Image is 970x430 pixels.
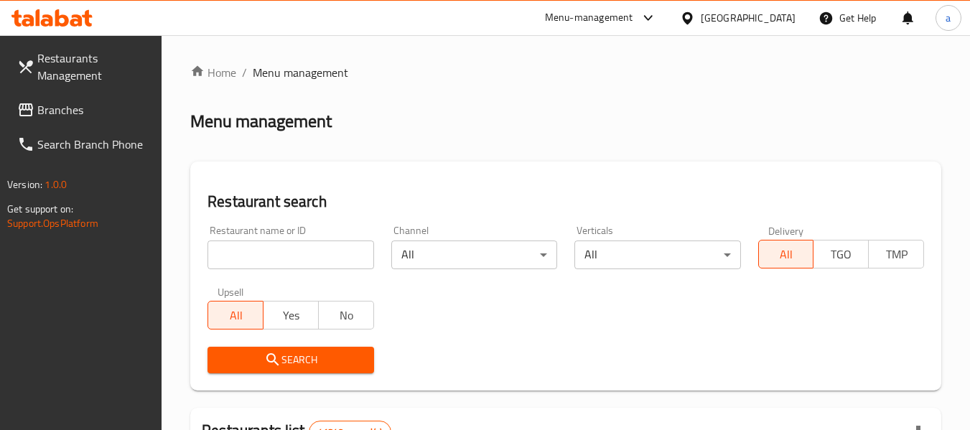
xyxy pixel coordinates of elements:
[6,41,162,93] a: Restaurants Management
[758,240,814,268] button: All
[214,305,258,326] span: All
[218,286,244,296] label: Upsell
[813,240,869,268] button: TGO
[946,10,951,26] span: a
[545,9,633,27] div: Menu-management
[190,64,941,81] nav: breadcrumb
[768,225,804,235] label: Delivery
[269,305,313,326] span: Yes
[7,175,42,194] span: Version:
[6,127,162,162] a: Search Branch Phone
[318,301,374,329] button: No
[37,50,151,84] span: Restaurants Management
[207,240,373,269] input: Search for restaurant name or ID..
[263,301,319,329] button: Yes
[819,244,863,265] span: TGO
[868,240,924,268] button: TMP
[207,301,264,329] button: All
[6,93,162,127] a: Branches
[875,244,918,265] span: TMP
[37,136,151,153] span: Search Branch Phone
[574,240,740,269] div: All
[37,101,151,118] span: Branches
[242,64,247,81] li: /
[207,191,924,212] h2: Restaurant search
[701,10,796,26] div: [GEOGRAPHIC_DATA]
[45,175,67,194] span: 1.0.0
[253,64,348,81] span: Menu management
[391,240,557,269] div: All
[207,347,373,373] button: Search
[7,200,73,218] span: Get support on:
[190,110,332,133] h2: Menu management
[219,351,362,369] span: Search
[190,64,236,81] a: Home
[325,305,368,326] span: No
[7,214,98,233] a: Support.OpsPlatform
[765,244,808,265] span: All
